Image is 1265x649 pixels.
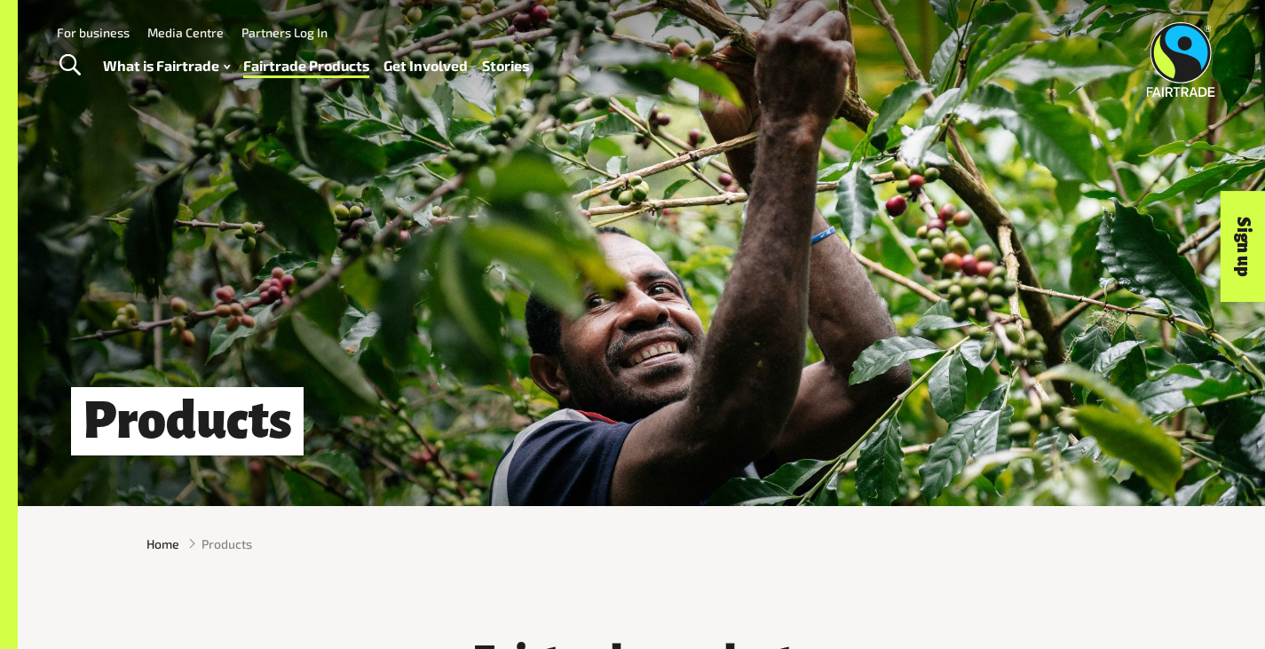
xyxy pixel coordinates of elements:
img: Fairtrade Australia New Zealand logo [1147,22,1215,97]
a: Partners Log In [241,25,328,40]
a: What is Fairtrade [103,53,230,79]
a: Fairtrade Products [243,53,369,79]
a: Home [146,534,179,553]
a: Media Centre [147,25,224,40]
a: For business [57,25,130,40]
span: Products [202,534,252,553]
a: Get Involved [383,53,468,79]
h1: Products [71,387,304,455]
a: Toggle Search [48,44,91,88]
a: Stories [482,53,529,79]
